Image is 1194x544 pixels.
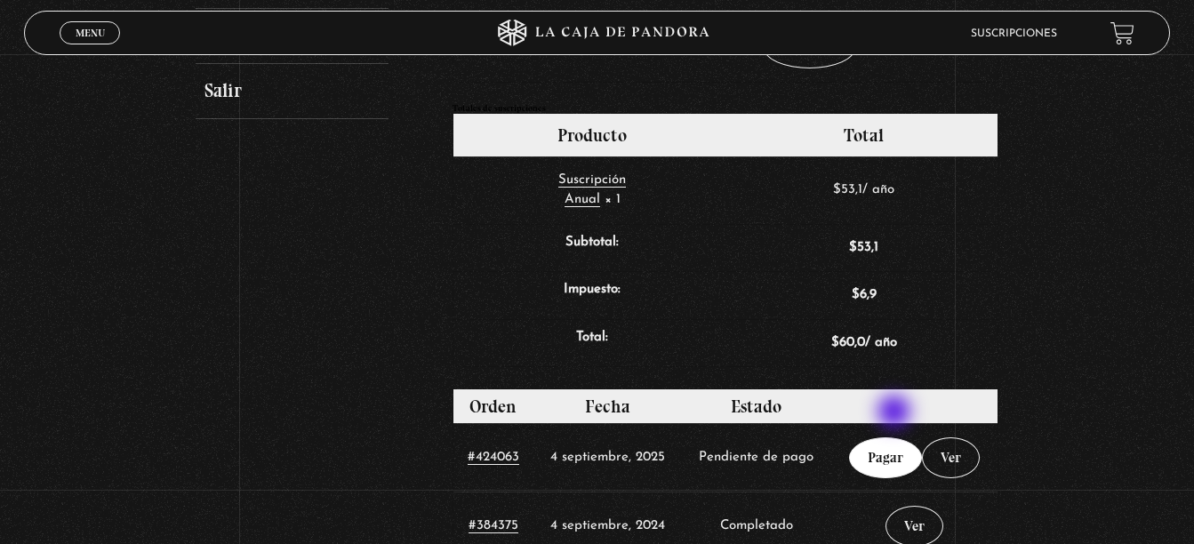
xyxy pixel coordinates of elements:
span: Estado [731,396,781,417]
th: Total [731,114,998,156]
span: Fecha [585,396,630,417]
span: 53,1 [849,241,878,254]
td: / año [731,319,998,367]
strong: × 1 [605,193,621,206]
span: $ [849,241,857,254]
th: Impuesto: [453,271,731,319]
a: View your shopping cart [1110,21,1134,45]
a: Suscripción Anual [558,173,626,208]
span: 6,9 [852,288,877,301]
time: 1757010967 [550,451,665,464]
span: Cerrar [69,43,111,55]
h2: Totales de suscripciones [453,104,998,113]
span: 60,0 [831,336,865,349]
a: Pagar [849,437,922,478]
span: Suscripción [558,173,626,187]
time: 1725474875 [550,519,665,532]
span: $ [831,336,839,349]
span: 53,1 [833,183,862,196]
a: Detalles de la cuenta [196,9,389,64]
th: Producto [453,114,731,156]
span: Orden [469,396,517,417]
td: Pendiente de pago [682,423,830,492]
th: Total: [453,319,731,367]
a: Salir [196,64,389,119]
span: $ [833,183,841,196]
th: Subtotal: [453,224,731,272]
a: Ver [922,437,980,478]
span: Menu [76,28,105,38]
span: $ [852,288,860,301]
a: #424063 [468,451,519,465]
a: Suscripciones [971,28,1057,39]
td: / año [731,156,998,224]
a: #384375 [469,519,518,533]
